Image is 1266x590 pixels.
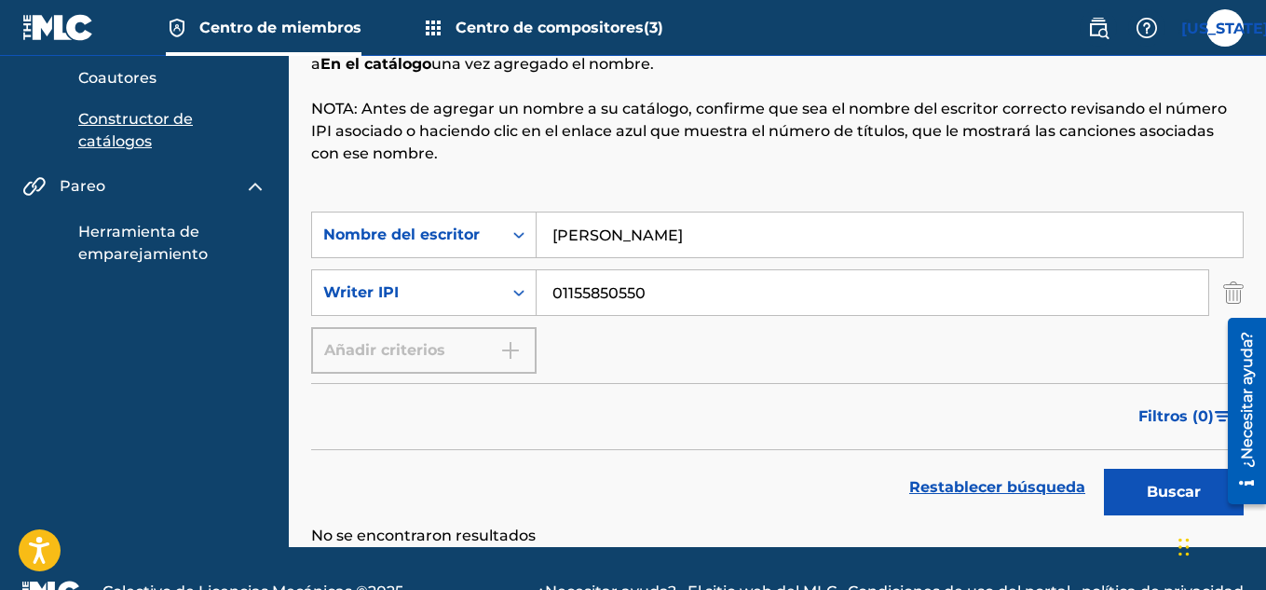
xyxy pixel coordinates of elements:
[244,175,266,198] img: expandir
[78,223,208,263] font: Herramienta de emparejamiento
[78,221,266,266] a: Herramienta de emparejamiento
[1104,469,1244,515] button: Buscar
[311,527,536,544] font: No se encontraron resultados
[323,226,480,243] font: Nombre del escritor
[1147,483,1201,501] font: Buscar
[311,212,1244,525] form: Formulario de búsqueda
[1177,19,1195,37] div: Notificaciones
[1198,407,1208,425] font: 0
[1178,519,1190,575] div: Arrastrar
[1206,9,1244,47] div: Menú de usuario
[1138,407,1198,425] font: Filtros (
[166,17,188,39] img: Titular de los derechos superior
[323,281,491,304] div: Writer IPI
[22,175,46,198] img: Pareo
[320,55,431,73] font: En el catálogo
[1087,17,1109,39] img: buscar
[456,19,644,36] font: Centro de compositores
[1127,393,1244,440] button: Filtros (0)
[78,69,157,87] font: Coautores
[1223,269,1244,316] img: Delete Criterion
[78,108,266,153] a: Constructor de catálogos
[422,17,444,39] img: Principales titulares de derechos
[431,55,654,73] font: una vez agregado el nombre.
[22,14,94,41] img: Logotipo del MLC
[909,478,1085,496] font: Restablecer búsqueda
[78,110,193,150] font: Constructor de catálogos
[1214,311,1266,512] iframe: Centro de recursos
[311,100,1227,162] font: NOTA: Antes de agregar un nombre a su catálogo, confirme que sea el nombre del escritor correcto ...
[1080,9,1117,47] a: Búsqueda pública
[1128,9,1165,47] div: Ayuda
[60,177,105,195] font: Pareo
[78,67,266,89] a: Coautores
[1208,407,1214,425] font: )
[1173,501,1266,590] iframe: Widget de chat
[1136,17,1158,39] img: ayuda
[644,19,663,36] font: (3)
[199,19,361,36] font: Centro de miembros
